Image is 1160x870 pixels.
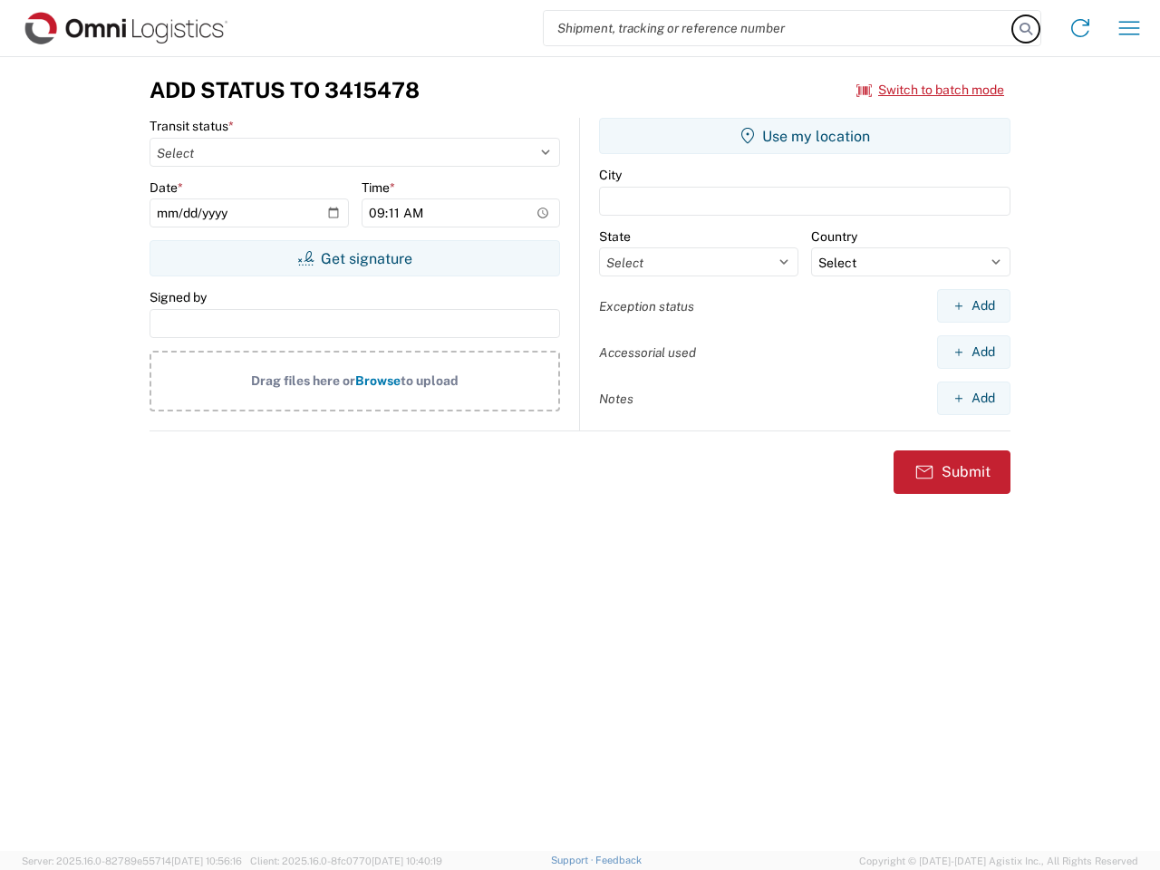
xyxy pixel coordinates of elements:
[171,855,242,866] span: [DATE] 10:56:16
[150,118,234,134] label: Transit status
[937,335,1010,369] button: Add
[599,391,633,407] label: Notes
[544,11,1013,45] input: Shipment, tracking or reference number
[150,77,420,103] h3: Add Status to 3415478
[599,118,1010,154] button: Use my location
[859,853,1138,869] span: Copyright © [DATE]-[DATE] Agistix Inc., All Rights Reserved
[595,855,642,865] a: Feedback
[894,450,1010,494] button: Submit
[150,240,560,276] button: Get signature
[811,228,857,245] label: Country
[401,373,459,388] span: to upload
[150,289,207,305] label: Signed by
[251,373,355,388] span: Drag files here or
[372,855,442,866] span: [DATE] 10:40:19
[551,855,596,865] a: Support
[599,167,622,183] label: City
[937,382,1010,415] button: Add
[856,75,1004,105] button: Switch to batch mode
[355,373,401,388] span: Browse
[250,855,442,866] span: Client: 2025.16.0-8fc0770
[22,855,242,866] span: Server: 2025.16.0-82789e55714
[937,289,1010,323] button: Add
[599,298,694,314] label: Exception status
[599,228,631,245] label: State
[599,344,696,361] label: Accessorial used
[150,179,183,196] label: Date
[362,179,395,196] label: Time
